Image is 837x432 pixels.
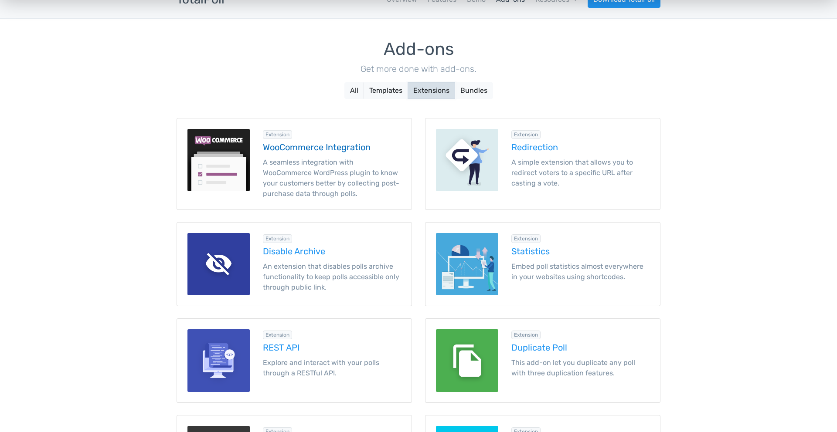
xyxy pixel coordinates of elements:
div: Extension [263,234,292,243]
img: REST API for TotalPoll [187,329,250,391]
img: Duplicate Poll for TotalPoll [436,329,498,391]
img: Statistics for TotalPoll [436,233,498,295]
a: Statistics for TotalPoll Extension Statistics Embed poll statistics almost everywhere in your web... [425,222,660,306]
a: Disable Archive for TotalPoll Extension Disable Archive An extension that disables polls archive ... [177,222,412,306]
p: An extension that disables polls archive functionality to keep polls accessible only through publ... [263,261,401,293]
h1: Add-ons [177,40,660,59]
h5: Duplicate Poll extension for TotalPoll [511,343,650,352]
img: WooCommerce Integration for TotalPoll [187,129,250,191]
button: Templates [364,82,408,99]
h5: Redirection extension for TotalPoll [511,142,650,152]
div: Extension [511,331,541,339]
p: This add-on let you duplicate any poll with three duplication features. [511,358,650,378]
p: Embed poll statistics almost everywhere in your websites using shortcodes. [511,261,650,282]
p: A simple extension that allows you to redirect voters to a specific URL after casting a vote. [511,157,650,189]
a: Redirection for TotalPoll Extension Redirection A simple extension that allows you to redirect vo... [425,118,660,210]
button: All [344,82,364,99]
a: WooCommerce Integration for TotalPoll Extension WooCommerce Integration A seamless integration wi... [177,118,412,210]
h5: Disable Archive extension for TotalPoll [263,246,401,256]
div: Extension [511,234,541,243]
button: Extensions [408,82,455,99]
div: Extension [263,130,292,139]
h5: REST API extension for TotalPoll [263,343,401,352]
div: Extension [511,130,541,139]
h5: WooCommerce Integration extension for TotalPoll [263,142,401,152]
p: A seamless integration with WooCommerce WordPress plugin to know your customers better by collect... [263,157,401,199]
button: Bundles [455,82,493,99]
p: Explore and interact with your polls through a RESTful API. [263,358,401,378]
img: Disable Archive for TotalPoll [187,233,250,295]
p: Get more done with add-ons. [177,62,660,75]
a: Duplicate Poll for TotalPoll Extension Duplicate Poll This add-on let you duplicate any poll with... [425,318,660,402]
h5: Statistics extension for TotalPoll [511,246,650,256]
div: Extension [263,331,292,339]
img: Redirection for TotalPoll [436,129,498,191]
a: REST API for TotalPoll Extension REST API Explore and interact with your polls through a RESTful ... [177,318,412,402]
